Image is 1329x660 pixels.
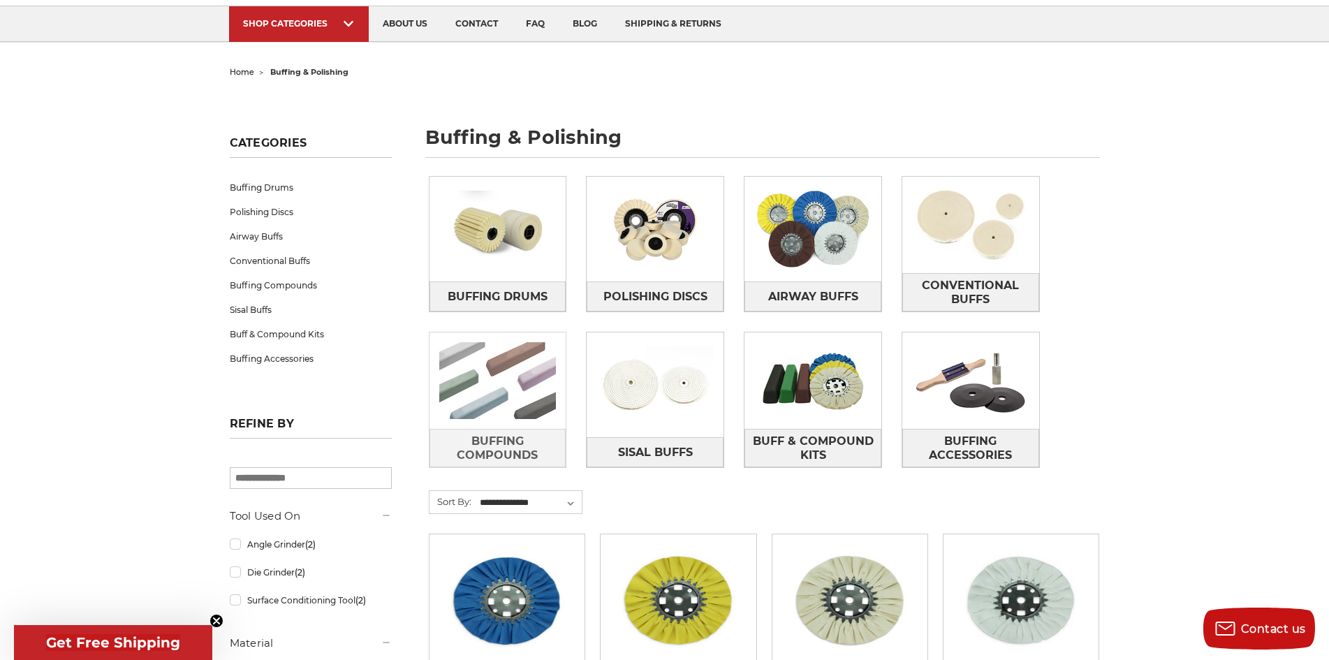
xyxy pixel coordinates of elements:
[425,128,1100,158] h1: buffing & polishing
[587,181,724,277] img: Polishing Discs
[230,417,392,439] h5: Refine by
[429,332,566,429] img: Buffing Compounds
[902,273,1039,311] a: Conventional Buffs
[230,273,392,298] a: Buffing Compounds
[603,285,707,309] span: Polishing Discs
[448,285,548,309] span: Buffing Drums
[478,492,582,513] select: Sort By:
[618,441,693,464] span: Sisal Buffs
[610,544,746,656] img: 8 x 3 x 5/8 airway buff yellow mill treatment
[230,560,392,585] a: Die Grinder
[902,177,1039,273] img: Conventional Buffs
[902,332,1039,429] img: Buffing Accessories
[230,298,392,322] a: Sisal Buffs
[611,6,735,42] a: shipping & returns
[744,281,881,311] a: Airway Buffs
[745,430,881,467] span: Buff & Compound Kits
[429,429,566,467] a: Buffing Compounds
[230,224,392,249] a: Airway Buffs
[559,6,611,42] a: blog
[587,437,724,467] a: Sisal Buffs
[587,337,724,433] img: Sisal Buffs
[512,6,559,42] a: faq
[441,6,512,42] a: contact
[14,625,212,660] div: Get Free ShippingClose teaser
[1203,608,1315,650] button: Contact us
[230,175,392,200] a: Buffing Drums
[744,429,881,467] a: Buff & Compound Kits
[230,508,392,525] h5: Tool Used On
[429,281,566,311] a: Buffing Drums
[230,532,392,557] a: Angle Grinder
[230,322,392,346] a: Buff & Compound Kits
[902,429,1039,467] a: Buffing Accessories
[768,285,858,309] span: Airway Buffs
[1241,622,1306,636] span: Contact us
[429,491,471,512] label: Sort By:
[230,346,392,371] a: Buffing Accessories
[210,614,223,628] button: Close teaser
[230,200,392,224] a: Polishing Discs
[243,18,355,29] div: SHOP CATEGORIES
[230,249,392,273] a: Conventional Buffs
[295,567,305,578] span: (2)
[270,67,348,77] span: buffing & polishing
[903,274,1038,311] span: Conventional Buffs
[903,430,1038,467] span: Buffing Accessories
[429,181,566,277] img: Buffing Drums
[230,136,392,158] h5: Categories
[953,544,1089,656] img: 8 inch white domet flannel airway buffing wheel
[430,430,566,467] span: Buffing Compounds
[230,67,254,77] a: home
[355,595,366,606] span: (2)
[744,332,881,429] img: Buff & Compound Kits
[369,6,441,42] a: about us
[305,539,316,550] span: (2)
[782,544,918,656] img: 8 inch untreated airway buffing wheel
[46,634,180,651] span: Get Free Shipping
[230,588,392,613] a: Surface Conditioning Tool
[439,544,575,656] img: blue mill treated 8 inch airway buffing wheel
[230,635,392,652] h5: Material
[587,281,724,311] a: Polishing Discs
[744,181,881,277] img: Airway Buffs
